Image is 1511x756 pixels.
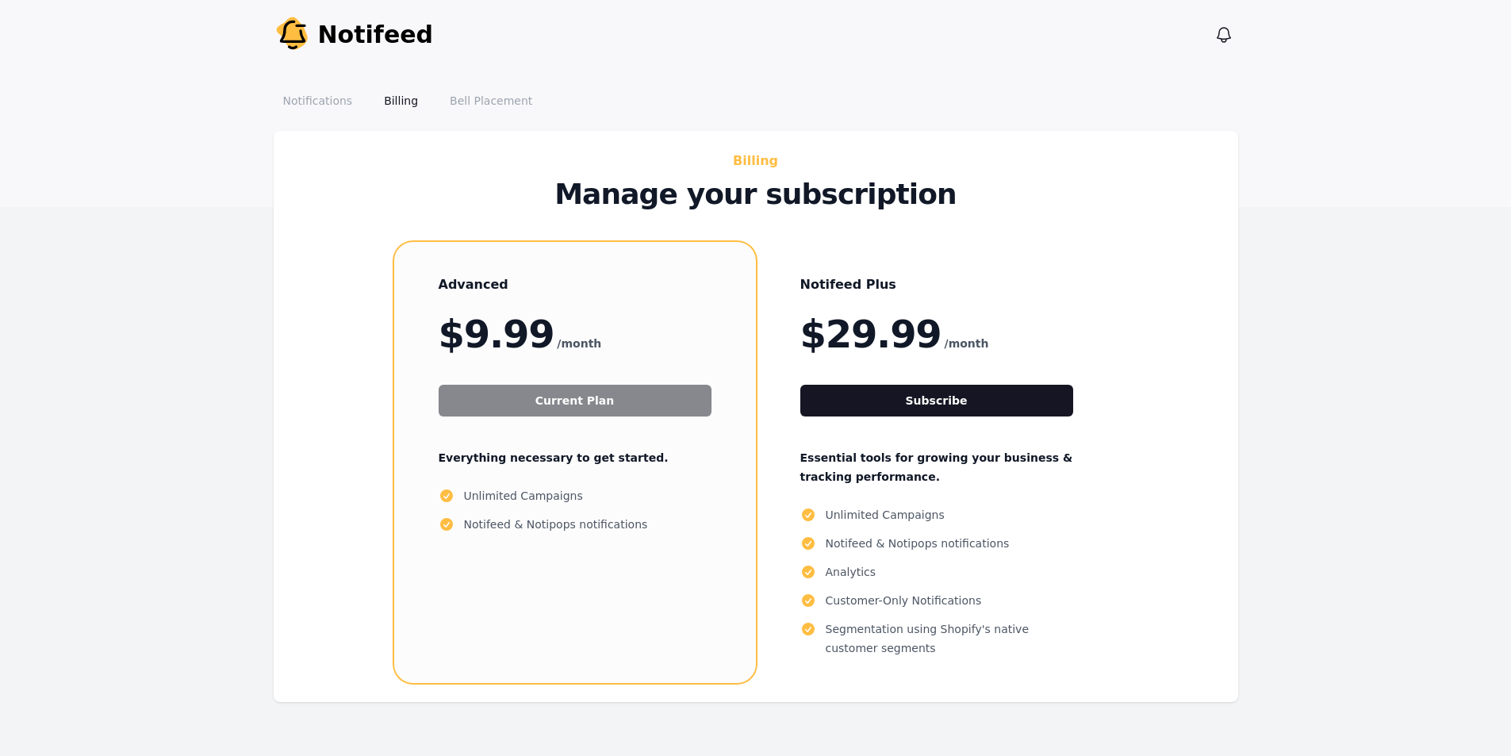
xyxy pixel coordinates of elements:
[439,385,711,416] button: Current Plan
[274,16,312,54] img: Your Company
[800,534,1073,553] li: Notifeed & Notipops notifications
[800,274,1073,296] h3: Notifeed Plus
[439,515,711,534] li: Notifeed & Notipops notifications
[800,505,1073,524] li: Unlimited Campaigns
[800,448,1073,486] p: Essential tools for growing your business & tracking performance.
[401,178,1111,210] p: Manage your subscription
[800,620,1073,658] li: Segmentation using Shopify's native customer segments
[800,562,1073,581] li: Analytics
[945,334,989,353] span: /month
[274,16,434,54] a: Notifeed
[439,274,711,296] h3: Advanced
[800,591,1073,610] li: Customer-Only Notifications
[401,150,1111,172] h2: Billing
[439,486,711,505] li: Unlimited Campaigns
[374,86,428,115] a: Billing
[439,315,554,353] span: $9.99
[274,86,362,115] a: Notifications
[557,334,601,353] span: /month
[440,86,542,115] a: Bell Placement
[318,21,434,49] span: Notifeed
[800,385,1073,416] button: Subscribe
[439,448,711,467] p: Everything necessary to get started.
[800,315,941,353] span: $29.99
